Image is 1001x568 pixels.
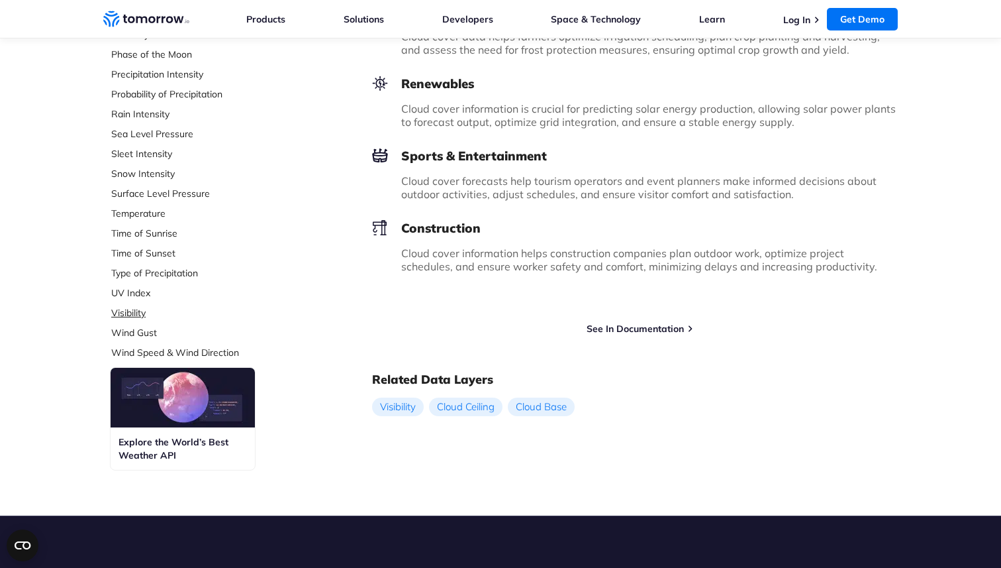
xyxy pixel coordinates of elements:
a: Get Demo [827,8,898,30]
a: Cloud Base [508,398,575,416]
a: Phase of the Moon [111,48,287,61]
span: Cloud cover forecasts help tourism operators and event planners make informed decisions about out... [401,174,877,201]
a: Probability of Precipitation [111,87,287,101]
a: Rain Intensity [111,107,287,121]
a: Time of Sunrise [111,227,287,240]
a: Solutions [344,13,384,25]
span: Cloud cover information is crucial for predicting solar energy production, allowing solar power p... [401,102,896,129]
h3: Renewables [372,76,898,91]
a: UV Index [111,286,287,300]
span: Cloud cover information helps construction companies plan outdoor work, optimize project schedule... [401,247,877,273]
a: Wind Speed & Wind Direction [111,346,287,359]
a: Cloud Ceiling [429,398,502,416]
a: Developers [442,13,493,25]
a: Snow Intensity [111,167,287,180]
a: Explore the World’s Best Weather API [111,368,255,470]
a: Visibility [372,398,424,416]
a: Products [246,13,285,25]
h3: Construction [372,220,898,236]
a: Home link [103,9,189,29]
span: Cloud cover data helps farmers optimize irrigation scheduling, plan crop planting and harvesting,... [401,30,880,56]
a: Wind Gust [111,326,287,339]
h2: Related Data Layers [372,372,898,388]
button: Open CMP widget [7,530,38,561]
a: Sleet Intensity [111,147,287,160]
a: See In Documentation [587,323,684,335]
a: Type of Precipitation [111,266,287,280]
a: Sea Level Pressure [111,127,287,141]
a: Surface Level Pressure [111,187,287,200]
a: Temperature [111,207,287,220]
a: Visibility [111,306,287,319]
a: Space & Technology [551,13,641,25]
a: Log In [783,14,810,26]
a: Precipitation Intensity [111,68,287,81]
a: Learn [699,13,725,25]
h3: Explore the World’s Best Weather API [119,435,247,462]
h3: Sports & Entertainment [372,148,898,164]
a: Time of Sunset [111,247,287,260]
